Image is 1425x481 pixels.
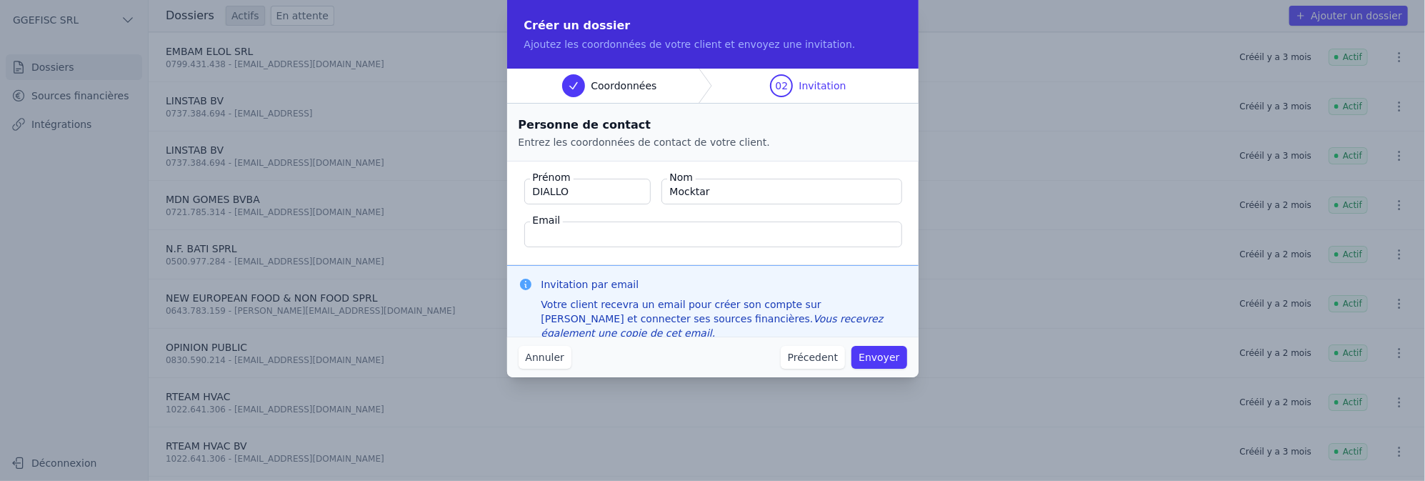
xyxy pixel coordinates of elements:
[519,115,907,135] h2: Personne de contact
[851,346,906,369] button: Envoyer
[530,213,564,227] label: Email
[519,135,907,149] p: Entrez les coordonnées de contact de votre client.
[781,346,845,369] button: Précedent
[524,17,901,34] h2: Créer un dossier
[799,79,846,93] span: Invitation
[530,170,574,184] label: Prénom
[541,297,907,340] div: Votre client recevra un email pour créer son compte sur [PERSON_NAME] et connecter ses sources fi...
[591,79,656,93] span: Coordonnées
[524,37,901,51] p: Ajoutez les coordonnées de votre client et envoyez une invitation.
[776,79,789,93] span: 02
[541,277,907,292] h3: Invitation par email
[667,170,696,184] label: Nom
[519,346,571,369] button: Annuler
[507,69,919,104] nav: Progress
